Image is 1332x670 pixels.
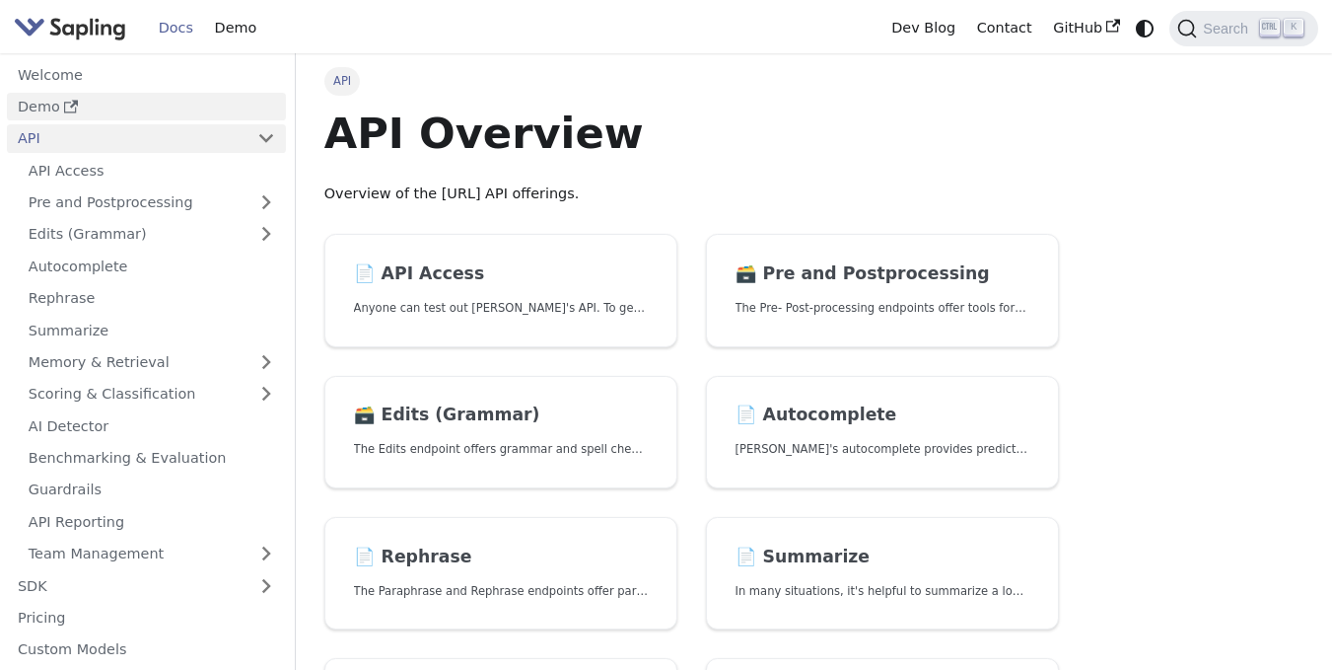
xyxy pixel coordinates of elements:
[7,604,286,633] a: Pricing
[354,263,649,285] h2: API Access
[18,156,286,185] a: API Access
[18,540,286,568] a: Team Management
[18,444,286,473] a: Benchmarking & Evaluation
[18,348,286,377] a: Memory & Retrieval
[736,440,1030,459] p: Sapling's autocomplete provides predictions of the next few characters or words
[18,252,286,280] a: Autocomplete
[204,13,267,43] a: Demo
[148,13,204,43] a: Docs
[18,476,286,504] a: Guardrails
[354,547,649,568] h2: Rephrase
[736,547,1030,568] h2: Summarize
[14,14,126,42] img: Sapling.ai
[246,571,286,600] button: Expand sidebar category 'SDK'
[1197,21,1260,37] span: Search
[354,582,649,601] p: The Paraphrase and Rephrase endpoints offer paraphrasing for particular styles.
[324,183,1059,206] p: Overview of the [URL] API offerings.
[736,299,1030,318] p: The Pre- Post-processing endpoints offer tools for preparing your text data for ingestation as we...
[18,411,286,440] a: AI Detector
[736,405,1030,426] h2: Autocomplete
[1131,14,1159,42] button: Switch between dark and light mode (currently system mode)
[7,60,286,89] a: Welcome
[324,517,677,631] a: 📄️ RephraseThe Paraphrase and Rephrase endpoints offer paraphrasing for particular styles.
[1042,13,1130,43] a: GitHub
[1284,19,1303,37] kbd: K
[324,67,361,95] span: API
[14,14,133,42] a: Sapling.ai
[736,263,1030,285] h2: Pre and Postprocessing
[18,220,286,249] a: Edits (Grammar)
[324,67,1059,95] nav: Breadcrumbs
[706,517,1059,631] a: 📄️ SummarizeIn many situations, it's helpful to summarize a longer document into a shorter, more ...
[324,234,677,347] a: 📄️ API AccessAnyone can test out [PERSON_NAME]'s API. To get started with the API, simply:
[354,405,649,426] h2: Edits (Grammar)
[7,635,286,664] a: Custom Models
[324,107,1059,160] h1: API Overview
[736,582,1030,601] p: In many situations, it's helpful to summarize a longer document into a shorter, more easily diges...
[706,376,1059,489] a: 📄️ Autocomplete[PERSON_NAME]'s autocomplete provides predictions of the next few characters or words
[966,13,1043,43] a: Contact
[7,124,246,153] a: API
[18,284,286,313] a: Rephrase
[354,440,649,459] p: The Edits endpoint offers grammar and spell checking.
[7,571,246,600] a: SDK
[18,380,286,409] a: Scoring & Classification
[880,13,965,43] a: Dev Blog
[246,124,286,153] button: Collapse sidebar category 'API'
[706,234,1059,347] a: 🗃️ Pre and PostprocessingThe Pre- Post-processing endpoints offer tools for preparing your text d...
[1169,11,1317,46] button: Search (Ctrl+K)
[354,299,649,318] p: Anyone can test out Sapling's API. To get started with the API, simply:
[18,507,286,536] a: API Reporting
[324,376,677,489] a: 🗃️ Edits (Grammar)The Edits endpoint offers grammar and spell checking.
[18,188,286,217] a: Pre and Postprocessing
[18,316,286,344] a: Summarize
[7,93,286,121] a: Demo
